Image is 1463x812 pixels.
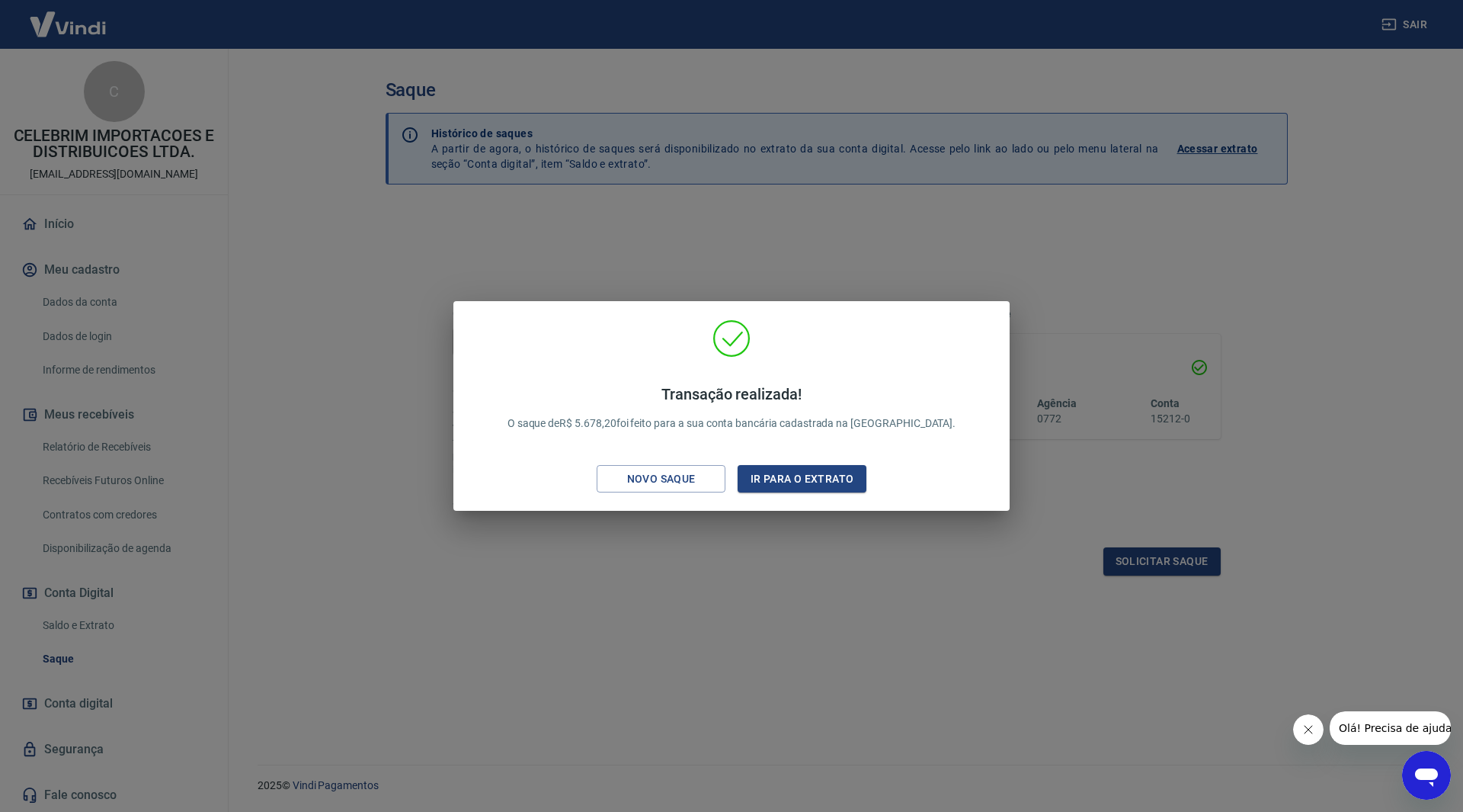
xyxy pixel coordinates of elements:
button: Novo saque [597,465,725,493]
p: O saque de R$ 5.678,20 foi feito para a sua conta bancária cadastrada na [GEOGRAPHIC_DATA]. [507,385,956,432]
iframe: Botão para abrir a janela de mensagens [1402,751,1451,800]
button: Ir para o extrato [738,465,866,493]
iframe: Mensagem da empresa [1330,711,1451,745]
h4: Transação realizada! [507,385,956,403]
span: Olá! Precisa de ajuda? [9,11,128,23]
iframe: Fechar mensagem [1293,714,1324,745]
div: Novo saque [609,470,714,489]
